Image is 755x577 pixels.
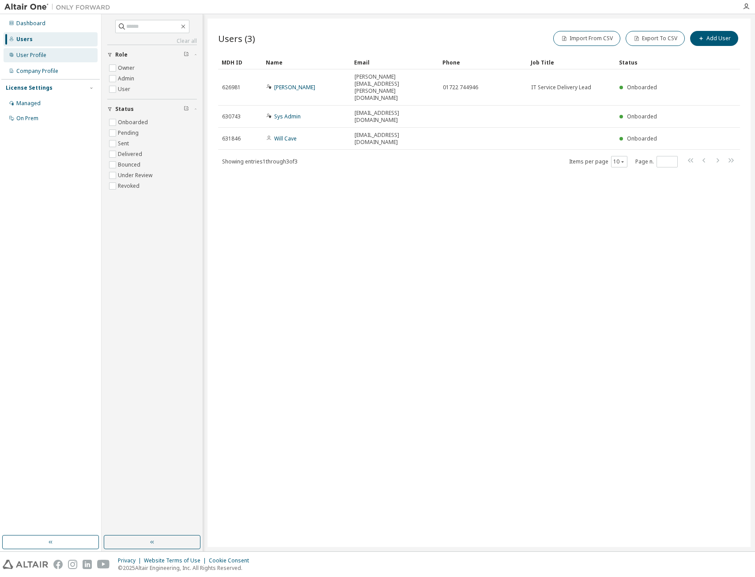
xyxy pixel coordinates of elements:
[68,560,77,569] img: instagram.svg
[222,84,241,91] span: 626981
[626,31,685,46] button: Export To CSV
[16,52,46,59] div: User Profile
[118,557,144,564] div: Privacy
[53,560,63,569] img: facebook.svg
[144,557,209,564] div: Website Terms of Use
[118,181,141,191] label: Revoked
[118,564,254,572] p: © 2025 Altair Engineering, Inc. All Rights Reserved.
[115,106,134,113] span: Status
[16,68,58,75] div: Company Profile
[4,3,115,11] img: Altair One
[627,135,657,142] span: Onboarded
[690,31,738,46] button: Add User
[222,135,241,142] span: 631846
[118,149,144,159] label: Delivered
[118,170,154,181] label: Under Review
[3,560,48,569] img: altair_logo.svg
[118,84,132,95] label: User
[355,132,435,146] span: [EMAIL_ADDRESS][DOMAIN_NAME]
[209,557,254,564] div: Cookie Consent
[569,156,627,167] span: Items per page
[83,560,92,569] img: linkedin.svg
[118,138,131,149] label: Sent
[16,20,45,27] div: Dashboard
[107,45,197,65] button: Role
[274,84,315,91] a: [PERSON_NAME]
[531,55,612,69] div: Job Title
[16,115,38,122] div: On Prem
[619,55,694,69] div: Status
[118,117,150,128] label: Onboarded
[222,158,298,165] span: Showing entries 1 through 3 of 3
[97,560,110,569] img: youtube.svg
[118,128,140,138] label: Pending
[443,84,478,91] span: 01722 744946
[107,38,197,45] a: Clear all
[274,113,301,120] a: Sys Admin
[266,55,347,69] div: Name
[274,135,297,142] a: Will Cave
[107,99,197,119] button: Status
[354,55,435,69] div: Email
[218,32,255,45] span: Users (3)
[355,73,435,102] span: [PERSON_NAME][EMAIL_ADDRESS][PERSON_NAME][DOMAIN_NAME]
[613,158,625,165] button: 10
[115,51,128,58] span: Role
[553,31,620,46] button: Import From CSV
[627,113,657,120] span: Onboarded
[355,110,435,124] span: [EMAIL_ADDRESS][DOMAIN_NAME]
[442,55,524,69] div: Phone
[6,84,53,91] div: License Settings
[16,100,41,107] div: Managed
[222,113,241,120] span: 630743
[627,84,657,91] span: Onboarded
[16,36,33,43] div: Users
[635,156,678,167] span: Page n.
[222,55,259,69] div: MDH ID
[118,63,136,73] label: Owner
[184,51,189,58] span: Clear filter
[531,84,591,91] span: IT Service Delivery Lead
[184,106,189,113] span: Clear filter
[118,73,136,84] label: Admin
[118,159,142,170] label: Bounced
